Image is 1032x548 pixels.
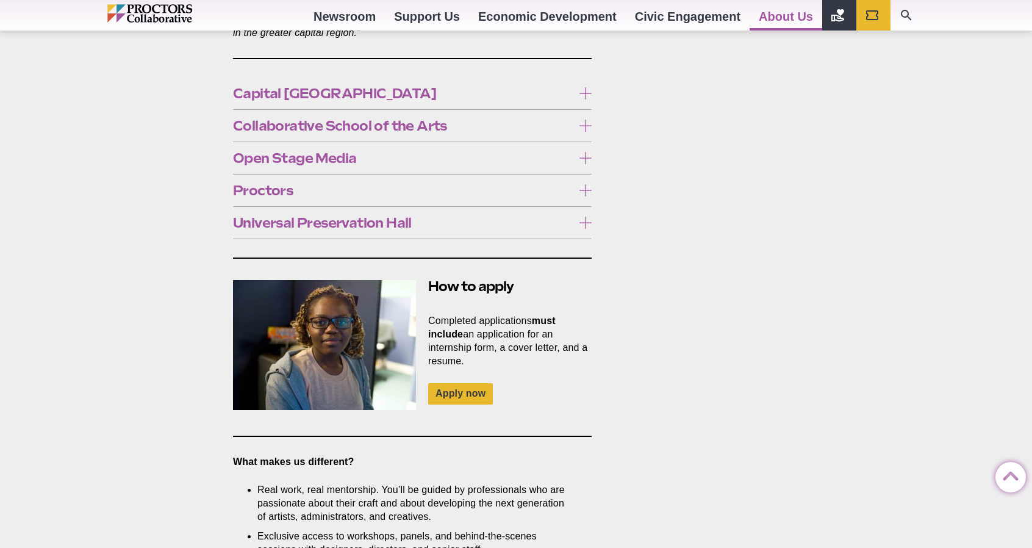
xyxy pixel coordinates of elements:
[233,277,592,296] h2: How to apply
[233,151,573,165] span: Open Stage Media
[428,315,556,339] strong: must include
[257,483,573,524] li: Real work, real mentorship. You’ll be guided by professionals who are passionate about their craf...
[107,4,245,23] img: Proctors logo
[233,456,354,467] strong: What makes us different?
[233,216,573,229] span: Universal Preservation Hall
[233,184,573,197] span: Proctors
[428,383,493,405] a: Apply now
[233,119,573,132] span: Collaborative School of the Arts
[233,87,573,100] span: Capital [GEOGRAPHIC_DATA]
[995,463,1020,487] a: Back to Top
